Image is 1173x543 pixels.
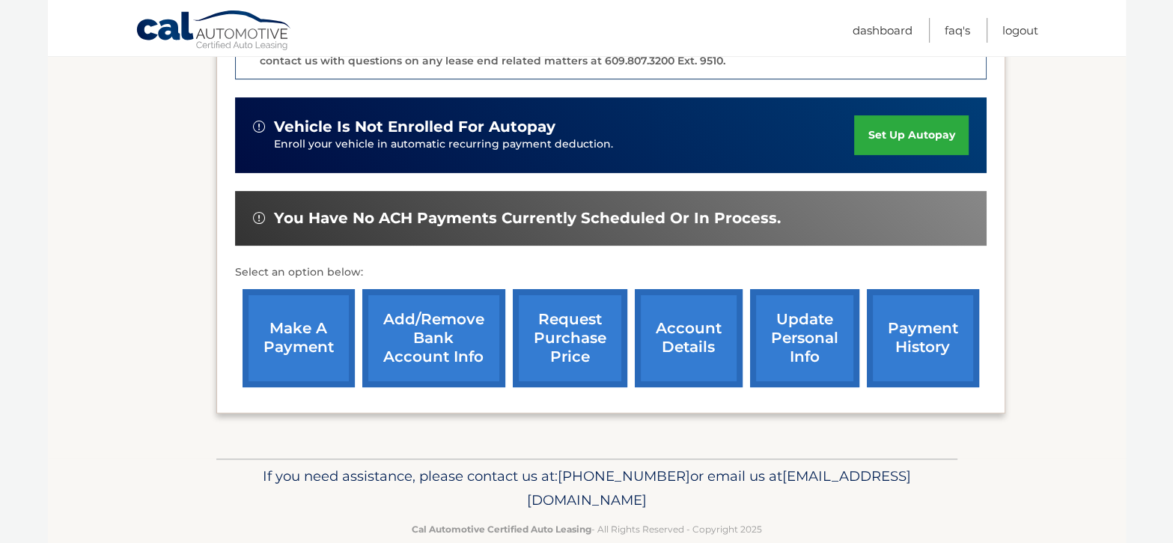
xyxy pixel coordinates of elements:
img: alert-white.svg [253,212,265,224]
span: vehicle is not enrolled for autopay [274,118,555,136]
span: [PHONE_NUMBER] [558,467,690,485]
a: update personal info [750,289,859,387]
a: payment history [867,289,979,387]
p: Enroll your vehicle in automatic recurring payment deduction. [274,136,855,153]
p: The end of your lease is approaching soon. A member of our lease end team will be in touch soon t... [260,17,977,67]
a: Dashboard [853,18,912,43]
span: You have no ACH payments currently scheduled or in process. [274,209,781,228]
img: alert-white.svg [253,121,265,133]
a: Logout [1002,18,1038,43]
p: Select an option below: [235,264,987,282]
a: Add/Remove bank account info [362,289,505,387]
strong: Cal Automotive Certified Auto Leasing [412,524,591,535]
a: set up autopay [854,115,968,155]
a: request purchase price [513,289,627,387]
a: Cal Automotive [135,10,293,53]
p: - All Rights Reserved - Copyright 2025 [226,521,948,537]
a: FAQ's [945,18,970,43]
a: make a payment [243,289,355,387]
a: account details [635,289,743,387]
p: If you need assistance, please contact us at: or email us at [226,464,948,512]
